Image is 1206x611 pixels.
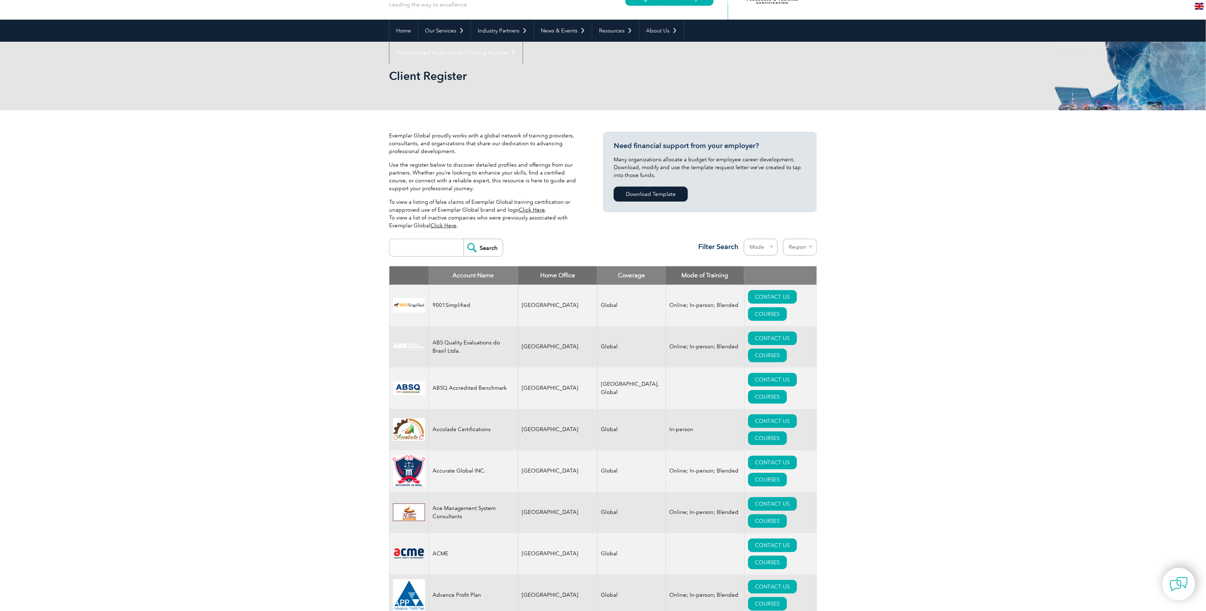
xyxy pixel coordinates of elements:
td: [GEOGRAPHIC_DATA] [518,368,598,409]
a: CONTACT US [748,332,797,345]
p: Use the register below to discover detailed profiles and offerings from our partners. Whether you... [389,161,582,192]
img: contact-chat.png [1170,575,1188,593]
td: Online; In-person; Blended [666,326,744,368]
td: [GEOGRAPHIC_DATA] [518,409,598,450]
td: [GEOGRAPHIC_DATA] [518,285,598,326]
p: Leading the way to excellence [389,1,467,9]
td: [GEOGRAPHIC_DATA] [518,450,598,492]
p: Many organizations allocate a budget for employee career development. Download, modify and use th... [614,156,806,179]
a: Click Here [519,207,545,213]
td: [GEOGRAPHIC_DATA] [518,326,598,368]
td: Global [597,285,666,326]
td: Global [597,409,666,450]
td: ABS Quality Evaluations do Brasil Ltda. [429,326,518,368]
a: Industry Partners [471,20,534,42]
h2: Client Register [389,70,689,82]
a: CONTACT US [748,580,797,594]
td: Online; In-person; Blended [666,450,744,492]
td: Global [597,533,666,575]
a: COURSES [748,349,787,362]
a: COURSES [748,431,787,445]
a: News & Events [534,20,592,42]
a: COURSES [748,514,787,528]
td: [GEOGRAPHIC_DATA], Global [597,368,666,409]
a: Download Template [614,187,688,202]
td: Online; In-person; Blended [666,285,744,326]
img: a034a1f6-3919-f011-998a-0022489685a1-logo.png [393,456,425,486]
td: In-person [666,409,744,450]
input: Search [464,239,503,256]
a: Click Here [430,222,456,229]
h3: Need financial support from your employer? [614,141,806,150]
td: [GEOGRAPHIC_DATA] [518,533,598,575]
p: To view a listing of false claims of Exemplar Global training certification or unapproved use of ... [389,198,582,229]
img: en [1195,3,1204,10]
td: [GEOGRAPHIC_DATA] [518,492,598,533]
td: 9001Simplified [429,285,518,326]
p: Exemplar Global proudly works with a global network of training providers, consultants, and organ... [389,132,582,155]
a: CONTACT US [748,539,797,552]
td: Online; In-person; Blended [666,492,744,533]
a: COURSES [748,307,787,321]
img: 1a94dd1a-69dd-eb11-bacb-002248159486-logo.jpg [393,418,425,441]
th: : activate to sort column ascending [744,266,817,285]
td: Global [597,492,666,533]
a: Resources [592,20,639,42]
a: CONTACT US [748,290,797,304]
a: CONTACT US [748,456,797,469]
a: About Us [639,20,684,42]
a: CONTACT US [748,497,797,511]
img: cc24547b-a6e0-e911-a812-000d3a795b83-logo.png [393,382,425,395]
th: Home Office: activate to sort column ascending [518,266,598,285]
a: CONTACT US [748,373,797,387]
td: Global [597,326,666,368]
a: COURSES [748,597,787,611]
a: Find Certified Professional / Training Provider [389,42,523,64]
th: Mode of Training: activate to sort column ascending [666,266,744,285]
a: CONTACT US [748,414,797,428]
h3: Filter Search [694,242,739,251]
img: c92924ac-d9bc-ea11-a814-000d3a79823d-logo.jpg [393,343,425,351]
a: Our Services [418,20,471,42]
img: 37c9c059-616f-eb11-a812-002248153038-logo.png [393,298,425,313]
a: COURSES [748,473,787,486]
img: 306afd3c-0a77-ee11-8179-000d3ae1ac14-logo.jpg [393,504,425,521]
a: COURSES [748,556,787,569]
a: COURSES [748,390,787,404]
a: Home [389,20,418,42]
td: Accurate Global INC. [429,450,518,492]
img: 0f03f964-e57c-ec11-8d20-002248158ec2-logo.png [393,547,425,560]
th: Coverage: activate to sort column ascending [597,266,666,285]
td: Ace Management System Consultants [429,492,518,533]
th: Account Name: activate to sort column descending [429,266,518,285]
td: Accolade Certifications [429,409,518,450]
td: ACME [429,533,518,575]
td: ABSQ Accredited Benchmark [429,368,518,409]
td: Global [597,450,666,492]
